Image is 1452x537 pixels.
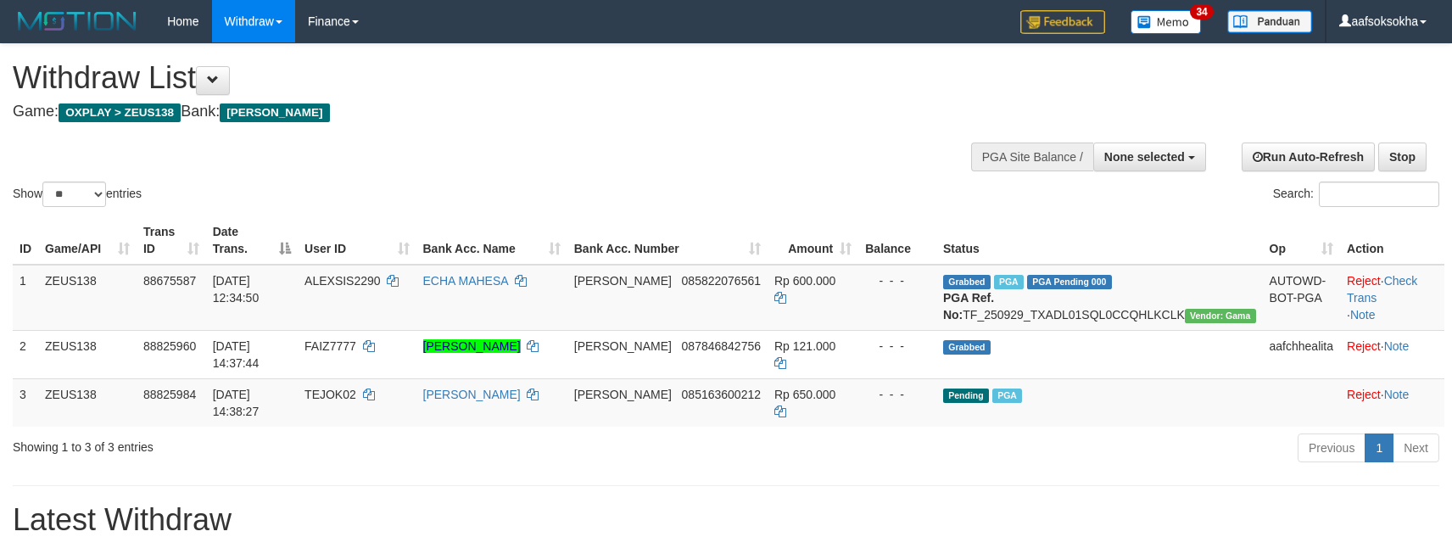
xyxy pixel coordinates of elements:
span: Copy 085822076561 to clipboard [682,274,761,288]
img: Button%20Memo.svg [1131,10,1202,34]
span: Marked by aafpengsreynich [992,389,1022,403]
th: Op: activate to sort column ascending [1263,216,1341,265]
a: Note [1384,339,1410,353]
span: OXPLAY > ZEUS138 [59,103,181,122]
span: Copy 087846842756 to clipboard [682,339,761,353]
a: Note [1384,388,1410,401]
button: None selected [1093,143,1206,171]
td: 2 [13,330,38,378]
span: 88825984 [143,388,196,401]
div: - - - [865,272,930,289]
td: ZEUS138 [38,330,137,378]
img: MOTION_logo.png [13,8,142,34]
span: Copy 085163600212 to clipboard [682,388,761,401]
td: 3 [13,378,38,427]
span: [DATE] 14:37:44 [213,339,260,370]
h1: Withdraw List [13,61,951,95]
a: [PERSON_NAME] [423,339,521,353]
th: Game/API: activate to sort column ascending [38,216,137,265]
td: · [1340,378,1444,427]
a: Next [1393,434,1439,462]
th: Bank Acc. Name: activate to sort column ascending [416,216,567,265]
a: Note [1350,308,1376,322]
h4: Game: Bank: [13,103,951,120]
a: Previous [1298,434,1365,462]
td: ZEUS138 [38,265,137,331]
b: PGA Ref. No: [943,291,994,322]
a: Reject [1347,388,1381,401]
a: Check Trans [1347,274,1417,305]
span: [PERSON_NAME] [574,274,672,288]
th: Action [1340,216,1444,265]
span: PGA Pending [1027,275,1112,289]
label: Search: [1273,182,1439,207]
span: FAIZ7777 [304,339,356,353]
span: Grabbed [943,340,991,355]
a: 1 [1365,434,1393,462]
select: Showentries [42,182,106,207]
span: Marked by aafpengsreynich [994,275,1024,289]
td: TF_250929_TXADL01SQL0CCQHLKCLK [936,265,1263,331]
th: User ID: activate to sort column ascending [298,216,416,265]
td: · · [1340,265,1444,331]
span: 88675587 [143,274,196,288]
a: ECHA MAHESA [423,274,508,288]
a: Stop [1378,143,1427,171]
a: [PERSON_NAME] [423,388,521,401]
th: Amount: activate to sort column ascending [768,216,858,265]
td: 1 [13,265,38,331]
span: [PERSON_NAME] [220,103,329,122]
input: Search: [1319,182,1439,207]
div: - - - [865,338,930,355]
th: Date Trans.: activate to sort column descending [206,216,298,265]
span: 34 [1190,4,1213,20]
th: Balance [858,216,936,265]
a: Reject [1347,274,1381,288]
span: [PERSON_NAME] [574,339,672,353]
span: Rp 650.000 [774,388,835,401]
div: - - - [865,386,930,403]
span: Rp 121.000 [774,339,835,353]
span: Pending [943,389,989,403]
td: ZEUS138 [38,378,137,427]
span: None selected [1104,150,1185,164]
label: Show entries [13,182,142,207]
span: Vendor URL: https://trx31.1velocity.biz [1185,309,1256,323]
span: Grabbed [943,275,991,289]
img: Feedback.jpg [1020,10,1105,34]
span: TEJOK02 [304,388,356,401]
span: [DATE] 12:34:50 [213,274,260,305]
td: · [1340,330,1444,378]
h1: Latest Withdraw [13,503,1439,537]
td: aafchhealita [1263,330,1341,378]
th: Bank Acc. Number: activate to sort column ascending [567,216,768,265]
span: 88825960 [143,339,196,353]
td: AUTOWD-BOT-PGA [1263,265,1341,331]
div: Showing 1 to 3 of 3 entries [13,432,592,456]
a: Reject [1347,339,1381,353]
span: Rp 600.000 [774,274,835,288]
th: Status [936,216,1263,265]
a: Run Auto-Refresh [1242,143,1375,171]
img: panduan.png [1227,10,1312,33]
div: PGA Site Balance / [971,143,1093,171]
span: ALEXSIS2290 [304,274,381,288]
th: ID [13,216,38,265]
span: [DATE] 14:38:27 [213,388,260,418]
span: [PERSON_NAME] [574,388,672,401]
th: Trans ID: activate to sort column ascending [137,216,206,265]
